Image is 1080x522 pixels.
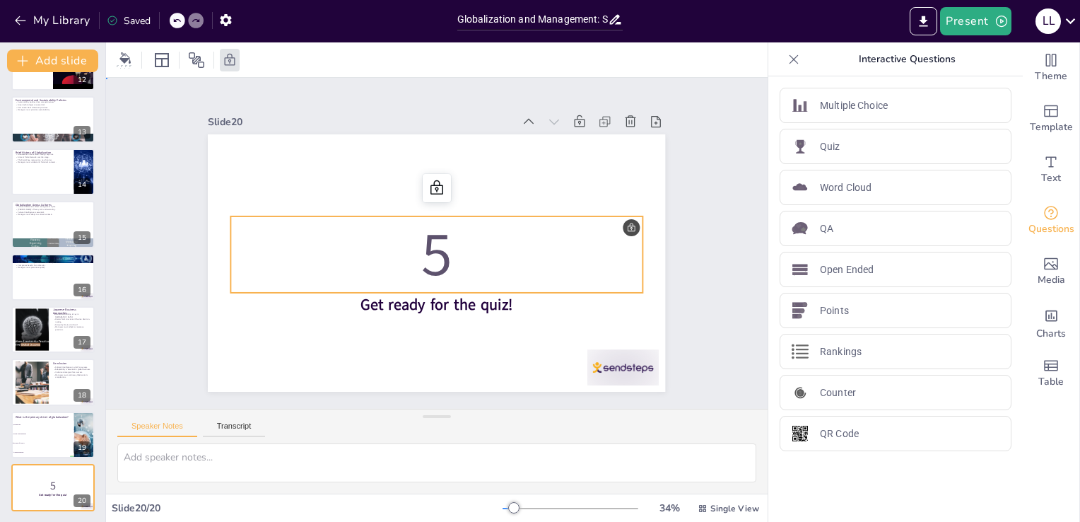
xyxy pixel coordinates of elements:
div: Add images, graphics, shapes or video [1023,246,1079,297]
button: Speaker Notes [117,422,197,437]
p: Hierarchical structures influence decision-making. [53,318,90,323]
span: Trade Liberalization [13,433,73,434]
p: Word Cloud [820,180,871,195]
span: Growth of MNCs [13,442,73,443]
strong: Get ready for the quiz! [332,221,450,349]
span: Position [188,52,205,69]
div: Add ready made slides [1023,93,1079,144]
p: Managers must adapt to Japanese practices. [53,326,90,331]
p: Multiple Choice [820,98,888,113]
div: 14 [74,178,90,191]
img: Multiple Choice icon [792,97,809,114]
p: Cultural intelligence is essential. [16,211,90,214]
p: 5 [259,69,598,432]
div: Change the overall theme [1023,42,1079,93]
p: Open Ended [820,262,874,277]
span: Template [1030,120,1073,135]
div: 13 [74,126,90,139]
input: Insert title [457,9,609,30]
div: 20 [11,464,95,511]
p: Sustainability policies drive competitiveness. [16,100,90,103]
div: Saved [107,14,151,28]
p: Quiz [820,139,840,154]
img: Points icon [792,302,809,319]
p: Points [820,303,849,318]
span: Single View [710,503,759,514]
span: Technology [13,424,73,425]
p: Ancient Trade Networks set the stage. [16,156,70,158]
div: 13 [11,96,95,143]
img: QA icon [792,220,809,237]
p: QA [820,221,833,236]
button: Export to PowerPoint [910,7,937,35]
div: 14 [11,149,95,195]
span: Charts [1036,326,1066,342]
div: Get real-time input from your audience [1023,195,1079,246]
button: My Library [11,9,96,32]
button: Add slide [7,50,98,72]
div: 12 [74,74,90,86]
div: Add a table [1023,348,1079,399]
div: Layout [151,49,173,71]
p: Cultural differences affect management styles. [16,206,90,209]
button: Transcript [203,422,266,437]
p: 5 [16,478,90,494]
div: 19 [11,412,95,458]
p: Rankings [820,344,862,359]
span: Questions [1028,221,1074,237]
div: 20 [74,494,90,507]
button: L L [1035,7,1061,35]
p: Globalization Across Cultures [16,203,90,207]
img: QR Code icon [792,425,809,442]
strong: Get ready for the quiz! [39,493,66,497]
p: Japanese Business Approaches [53,308,90,315]
span: Theme [1035,69,1067,84]
span: Table [1038,374,1064,390]
p: Brief History of Globalization [16,151,70,155]
img: Quiz icon [792,138,809,155]
p: Adaptability is essential in global business. [53,368,90,371]
p: Managers must prioritize sustainability. [16,108,90,111]
p: EU’s Green Deal influences practices. [16,106,90,109]
div: 19 [74,441,90,454]
p: Conclusion [53,361,90,365]
p: Gender equality fosters innovation. [16,259,90,262]
p: Globalization has evolved through key eras. [16,153,70,156]
p: Environmental and Sustainability Policies [16,98,90,102]
span: Media [1038,272,1065,288]
img: Counter icon [792,384,809,401]
p: Managers must adapt to cultural contexts. [16,214,90,216]
div: 16 [11,254,95,301]
p: What is the primary driver of globalization? [16,415,70,419]
p: Green technologies are essential. [16,103,90,106]
img: Rankings icon [792,343,809,360]
div: 34 % [652,501,686,515]
p: QR Code [820,427,859,441]
p: Group loyalty is prioritized. [53,323,90,326]
p: Managers must promote equality. [16,267,90,269]
div: 16 [74,284,90,296]
p: Interactive Questions [805,42,1009,76]
p: Cultural intelligence is vital for success. [53,366,90,369]
div: 18 [74,389,90,402]
div: Add charts and graphs [1023,297,1079,348]
div: 15 [74,231,90,244]
p: Companies benefit from diversity. [16,264,90,267]
p: Counter [820,385,856,400]
p: Women in the International Workforce [16,255,90,260]
div: 15 [11,201,95,248]
div: 17 [74,336,90,349]
p: [PERSON_NAME]’s Theory aids understanding. [16,209,90,211]
p: Consensus-building is key in [GEOGRAPHIC_DATA]. [53,313,90,318]
p: Inclusive strategies drive success. [53,371,90,373]
img: Open Ended icon [792,261,809,278]
div: Slide 20 / 20 [112,501,503,515]
div: Add text boxes [1023,144,1079,195]
img: Word Cloud icon [792,179,809,196]
div: Background color [115,52,136,67]
div: L L [1035,8,1061,34]
span: Capital Mobility [13,451,73,453]
p: Women are underrepresented in leadership. [16,261,90,264]
div: 18 [11,359,95,405]
div: 17 [11,306,95,353]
